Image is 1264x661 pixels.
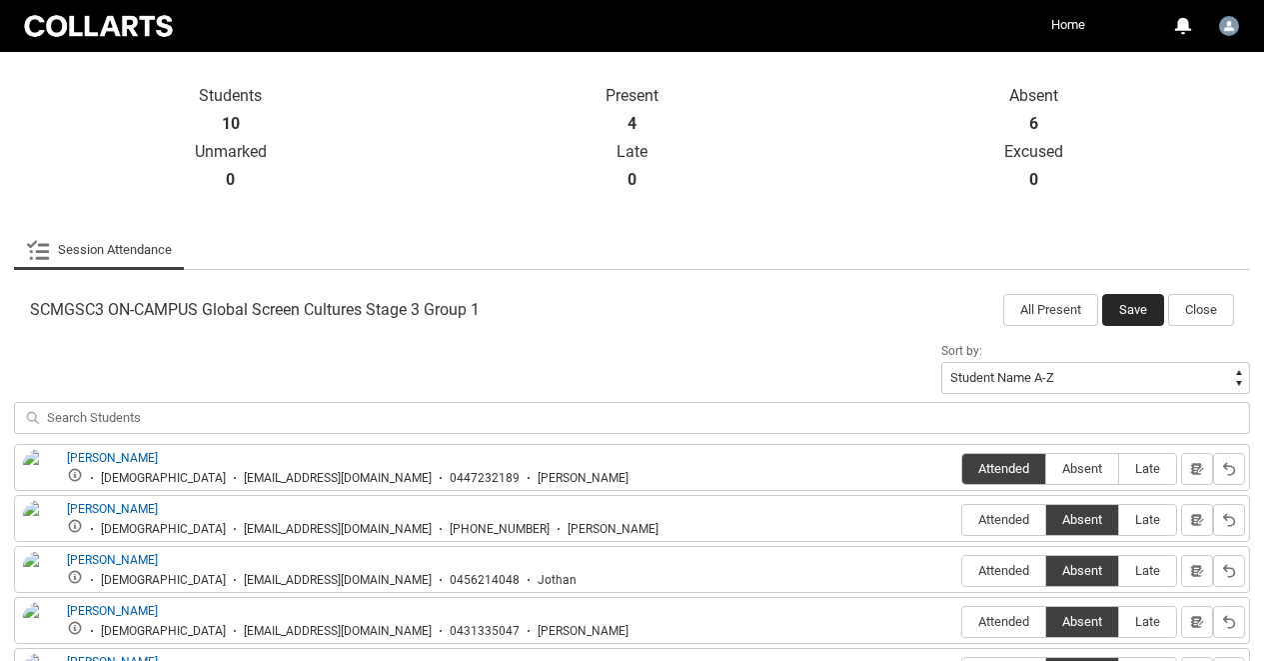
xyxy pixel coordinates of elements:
[23,500,55,544] img: Eliza McEwan
[226,170,235,190] strong: 0
[1219,16,1239,36] img: Faculty.jwilson
[962,461,1045,476] span: Attended
[962,563,1045,578] span: Attended
[67,502,158,516] a: [PERSON_NAME]
[101,522,226,537] div: [DEMOGRAPHIC_DATA]
[1119,512,1176,527] span: Late
[23,602,55,646] img: Keesha Tucker
[244,573,432,588] div: [EMAIL_ADDRESS][DOMAIN_NAME]
[1213,606,1245,638] button: Reset
[1213,555,1245,587] button: Reset
[1214,8,1244,40] button: User Profile Faculty.jwilson
[244,522,432,537] div: [EMAIL_ADDRESS][DOMAIN_NAME]
[941,344,982,358] span: Sort by:
[1046,512,1118,527] span: Absent
[538,573,577,588] div: Jothan
[1029,114,1038,134] strong: 6
[30,86,432,106] p: Students
[1213,453,1245,485] button: Reset
[101,471,226,486] div: [DEMOGRAPHIC_DATA]
[26,230,172,270] a: Session Attendance
[1102,294,1164,326] button: Save
[1181,555,1213,587] button: Notes
[628,114,636,134] strong: 4
[1119,461,1176,476] span: Late
[14,230,184,270] li: Session Attendance
[1046,10,1090,40] a: Home
[222,114,240,134] strong: 10
[962,614,1045,629] span: Attended
[832,142,1234,162] p: Excused
[538,624,629,639] div: [PERSON_NAME]
[538,471,629,486] div: [PERSON_NAME]
[244,471,432,486] div: [EMAIL_ADDRESS][DOMAIN_NAME]
[432,142,833,162] p: Late
[450,573,520,588] div: 0456214048
[1119,563,1176,578] span: Late
[14,402,1250,434] input: Search Students
[450,471,520,486] div: 0447232189
[67,553,158,567] a: [PERSON_NAME]
[1181,606,1213,638] button: Notes
[30,300,480,320] span: SCMGSC3 ON-CAMPUS Global Screen Cultures Stage 3 Group 1
[1029,170,1038,190] strong: 0
[244,624,432,639] div: [EMAIL_ADDRESS][DOMAIN_NAME]
[1119,614,1176,629] span: Late
[101,624,226,639] div: [DEMOGRAPHIC_DATA]
[67,451,158,465] a: [PERSON_NAME]
[1168,294,1234,326] button: Close
[23,551,55,595] img: Jothan Tassone
[101,573,226,588] div: [DEMOGRAPHIC_DATA]
[1046,614,1118,629] span: Absent
[1181,453,1213,485] button: Notes
[450,522,550,537] div: [PHONE_NUMBER]
[1213,504,1245,536] button: Reset
[432,86,833,106] p: Present
[832,86,1234,106] p: Absent
[628,170,636,190] strong: 0
[67,604,158,618] a: [PERSON_NAME]
[962,512,1045,527] span: Attended
[1046,461,1118,476] span: Absent
[30,142,432,162] p: Unmarked
[1181,504,1213,536] button: Notes
[1046,563,1118,578] span: Absent
[1003,294,1098,326] button: All Present
[450,624,520,639] div: 0431335047
[23,449,55,493] img: Edvard Christie
[568,522,658,537] div: [PERSON_NAME]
